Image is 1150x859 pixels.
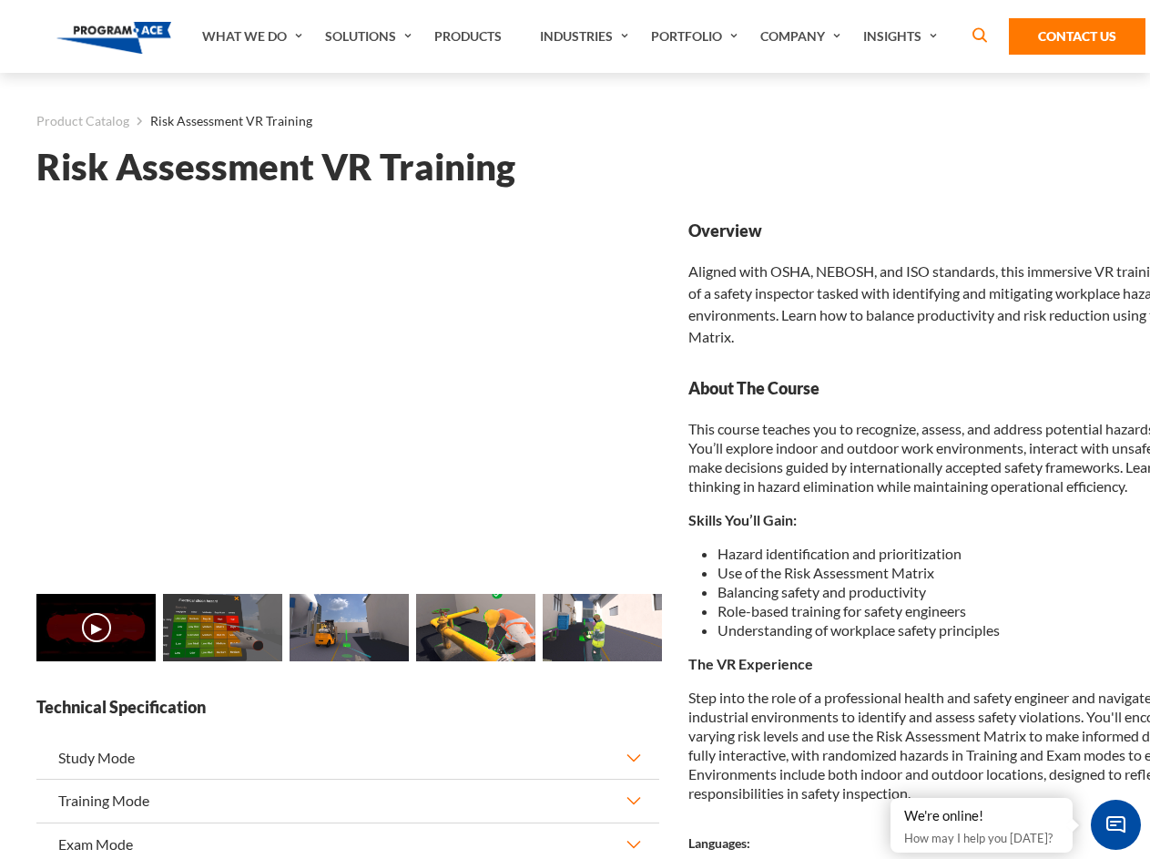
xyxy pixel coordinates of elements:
[36,696,659,719] strong: Technical Specification
[56,22,172,54] img: Program-Ace
[36,737,659,779] button: Study Mode
[163,594,282,661] img: Risk Assessment VR Training - Preview 1
[82,613,111,642] button: ▶
[36,594,156,661] img: Risk Assessment VR Training - Video 0
[36,780,659,822] button: Training Mode
[416,594,535,661] img: Risk Assessment VR Training - Preview 3
[688,835,750,851] strong: Languages:
[36,109,129,133] a: Product Catalog
[1091,800,1141,850] span: Chat Widget
[36,220,659,570] iframe: Risk Assessment VR Training - Video 0
[904,807,1059,825] div: We're online!
[290,594,409,661] img: Risk Assessment VR Training - Preview 2
[904,827,1059,849] p: How may I help you [DATE]?
[543,594,662,661] img: Risk Assessment VR Training - Preview 4
[129,109,312,133] li: Risk Assessment VR Training
[1009,18,1145,55] a: Contact Us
